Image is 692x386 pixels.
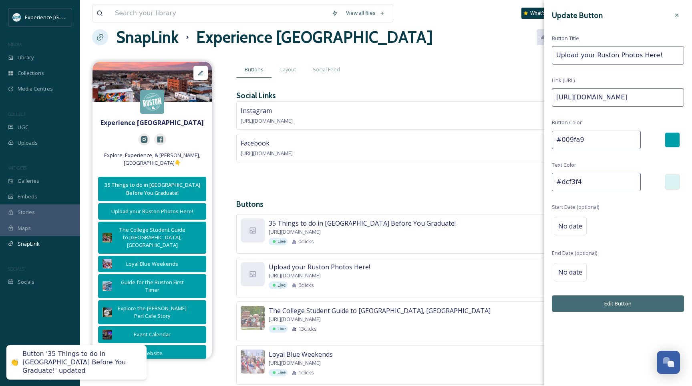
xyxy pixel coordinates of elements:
a: Analytics [537,29,579,45]
button: Edit Button [552,295,684,312]
span: Uploads [18,139,38,147]
span: 0 clicks [298,238,314,245]
h1: Experience [GEOGRAPHIC_DATA] [196,25,433,49]
span: [URL][DOMAIN_NAME] [269,228,321,236]
span: Layout [280,66,296,73]
button: 35 Things to do in [GEOGRAPHIC_DATA] Before You Graduate! [98,177,206,201]
button: Event Calendar [98,326,206,343]
a: View all files [342,5,389,21]
span: Instagram [241,106,272,115]
img: edc258aa-9e94-418b-a68a-05723248e859.jpg [241,350,265,374]
button: Open Chat [657,351,680,374]
span: Start Date (optional) [552,203,599,211]
span: Button Color [552,119,582,126]
img: 93eb2eb8-44e4-4772-b324-92d2570b4e34.jpg [241,306,265,330]
span: 0 clicks [298,281,314,289]
div: Website [116,350,188,357]
span: No date [558,267,582,277]
h3: Social Links [236,90,276,101]
span: MEDIA [8,41,22,47]
img: a412d939-8eee-4567-a468-56b9353d1ce2.jpg [103,330,112,340]
strong: Experience [GEOGRAPHIC_DATA] [101,118,204,127]
span: [URL][DOMAIN_NAME] [269,315,321,323]
span: Library [18,54,34,61]
div: Live [269,369,288,376]
button: Explore the [PERSON_NAME] Perl Cafe Story [98,300,206,324]
span: Media Centres [18,85,53,93]
h3: Update Button [552,10,603,21]
span: Loyal Blue Weekends [269,350,333,359]
span: Facebook [241,139,270,148]
span: No date [558,221,582,231]
div: Button '35 Things to do in [GEOGRAPHIC_DATA] Before You Graduate!' updated [22,350,139,375]
input: https://www.snapsea.io [552,88,684,107]
div: Live [269,238,288,245]
img: 415526570_740934454749135_6712834479988994226_n.jpg [140,90,164,114]
div: The College Student Guide to [GEOGRAPHIC_DATA], [GEOGRAPHIC_DATA] [116,226,188,249]
span: Collections [18,69,44,77]
span: The College Student Guide to [GEOGRAPHIC_DATA], [GEOGRAPHIC_DATA] [269,306,491,315]
span: Stories [18,208,35,216]
button: Loyal Blue Weekends [98,256,206,272]
div: Explore the [PERSON_NAME] Perl Cafe Story [116,305,188,320]
img: fb003ca6-3847-4083-9791-8fcff1e56fec.jpg [93,62,212,102]
span: Upload your Ruston Photos Here! [269,262,370,272]
button: Upload your Ruston Photos Here! [98,203,206,220]
span: COLLECT [8,111,25,117]
input: Search your library [111,4,328,22]
span: UGC [18,123,28,131]
span: Explore, Experience, & [PERSON_NAME], [GEOGRAPHIC_DATA]👇 [97,152,208,167]
button: Website [98,345,206,362]
div: Live [269,325,288,333]
button: Analytics [537,29,575,45]
span: Galleries [18,177,39,185]
img: f64b0ae3-02c3-476e-bfc6-41808f61d082.jpg [103,307,112,317]
span: WIDGETS [8,165,26,171]
a: What's New [521,8,561,19]
span: Socials [18,278,34,286]
div: Event Calendar [116,331,188,338]
input: My Link [552,46,684,65]
span: Embeds [18,193,37,200]
span: [URL][DOMAIN_NAME] [269,272,321,279]
span: Link (URL) [552,77,575,84]
button: Guide for the Ruston First Timer [98,274,206,298]
div: 35 Things to do in [GEOGRAPHIC_DATA] Before You Graduate! [103,181,202,196]
div: Upload your Ruston Photos Here! [103,208,202,215]
span: 35 Things to do in [GEOGRAPHIC_DATA] Before You Graduate! [269,218,456,228]
span: [URL][DOMAIN_NAME] [241,150,293,157]
div: Live [269,281,288,289]
span: [URL][DOMAIN_NAME] [269,359,321,367]
img: 7146c74d-1cc9-4275-baea-d2edb7c18b24.jpg [103,281,112,291]
span: Buttons [245,66,264,73]
img: edc258aa-9e94-418b-a68a-05723248e859.jpg [103,259,112,269]
span: Button Title [552,34,579,42]
span: Text Color [552,161,576,169]
span: Experience [GEOGRAPHIC_DATA] [25,13,104,21]
span: 1 clicks [298,369,314,376]
img: 93eb2eb8-44e4-4772-b324-92d2570b4e34.jpg [103,233,112,243]
span: SnapLink [18,240,40,248]
span: Maps [18,224,31,232]
span: SOCIALS [8,266,24,272]
a: SnapLink [116,25,179,49]
span: Social Feed [313,66,340,73]
div: 👏 [10,358,18,366]
h3: Buttons [236,198,680,210]
button: The College Student Guide to [GEOGRAPHIC_DATA], [GEOGRAPHIC_DATA] [98,222,206,254]
span: [URL][DOMAIN_NAME] [241,117,293,124]
img: 24IZHUKKFBA4HCESFN4PRDEIEY.avif [13,13,21,21]
div: Loyal Blue Weekends [116,260,188,268]
span: End Date (optional) [552,249,597,257]
div: Guide for the Ruston First Timer [116,279,188,294]
span: 13 clicks [298,325,317,333]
